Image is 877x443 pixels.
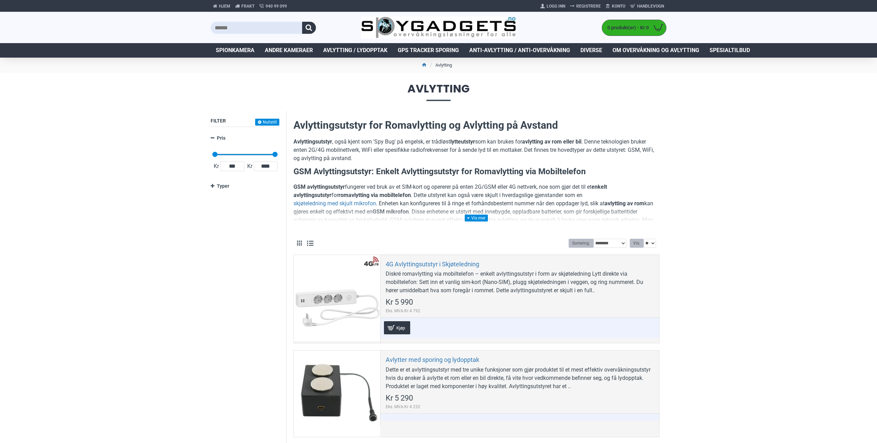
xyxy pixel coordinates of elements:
[293,184,607,198] strong: enkelt avlyttingsutstyr
[710,46,750,55] span: Spesialtilbud
[522,138,581,145] strong: avlytting av rom eller bil
[293,138,659,163] p: , også kjent som 'Spy Bug' på engelsk, er trådløst som kan brukes for . Denne teknologien bruker ...
[605,200,644,207] strong: avlytting av rom
[386,270,654,295] div: Diskré romavlytting via mobiltelefon – enkelt avlyttingsutstyr i form av skjøteledning Lytt direk...
[630,239,644,248] label: Vis:
[211,118,226,124] span: Filter
[293,166,659,178] h3: GSM Avlyttingsutstyr: Enkelt Avlyttingsutstyr for Romavlytting via Mobiltelefon
[260,43,318,58] a: Andre kameraer
[613,46,699,55] span: Om overvåkning og avlytting
[293,138,332,145] strong: Avlyttingsutstyr
[255,119,279,126] button: Nullstill
[569,239,594,248] label: Sortering:
[568,1,603,12] a: Registrere
[575,43,607,58] a: Diverse
[211,43,260,58] a: Spionkamera
[603,1,628,12] a: Konto
[602,24,650,31] span: 0 produkt(er) - Kr 0
[211,132,279,144] a: Pris
[398,46,459,55] span: GPS Tracker Sporing
[265,46,313,55] span: Andre kameraer
[373,208,409,215] strong: GSM mikrofon
[386,394,413,402] span: Kr 5 290
[293,118,659,132] h2: Avlyttingsutstyr for Romavlytting og Avlytting på Avstand
[293,184,345,190] strong: GSM avlyttingsutstyr
[386,366,654,391] div: Dette er et avlyttingsutstyr med tre unike funksjoner som gjør produktet til et mest effektiv ove...
[607,43,704,58] a: Om overvåkning og avlytting
[386,298,413,306] span: Kr 5 990
[212,162,220,170] span: Kr
[318,43,393,58] a: Avlytting / Lydopptak
[361,17,516,39] img: SpyGadgets.no
[386,356,479,364] a: Avlytter med sporing og lydopptak
[219,3,230,9] span: Hjem
[612,3,625,9] span: Konto
[294,255,380,341] a: 4G Avlyttingsutstyr i Skjøteledning
[464,43,575,58] a: Anti-avlytting / Anti-overvåkning
[211,180,279,192] a: Typer
[266,3,287,9] span: 940 99 099
[580,46,602,55] span: Diverse
[211,83,666,101] span: Avlytting
[393,43,464,58] a: GPS Tracker Sporing
[576,3,601,9] span: Registrere
[241,3,254,9] span: Frakt
[469,46,570,55] span: Anti-avlytting / Anti-overvåkning
[637,3,664,9] span: Handlevogn
[602,20,666,36] a: 0 produkt(er) - Kr 0
[450,138,475,145] strong: lytteutstyr
[246,162,254,170] span: Kr
[704,43,755,58] a: Spesialtilbud
[395,326,407,330] span: Kjøp
[628,1,666,12] a: Handlevogn
[386,260,479,268] a: 4G Avlyttingsutstyr i Skjøteledning
[386,308,420,314] span: Eks. MVA:Kr 4 792
[216,46,254,55] span: Spionkamera
[293,183,659,233] p: fungerer ved bruk av et SIM-kort og opererer på enten 2G/GSM eller 4G nettverk, noe som gjør det ...
[294,351,380,437] a: Avlytter med sporing og lydopptak Avlytter med sporing og lydopptak
[386,404,420,410] span: Eks. MVA:Kr 4 232
[338,192,411,198] strong: romavlytting via mobiltelefon
[538,1,568,12] a: Logg Inn
[323,46,387,55] span: Avlytting / Lydopptak
[547,3,565,9] span: Logg Inn
[293,199,376,208] a: skjøteledning med skjult mikrofon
